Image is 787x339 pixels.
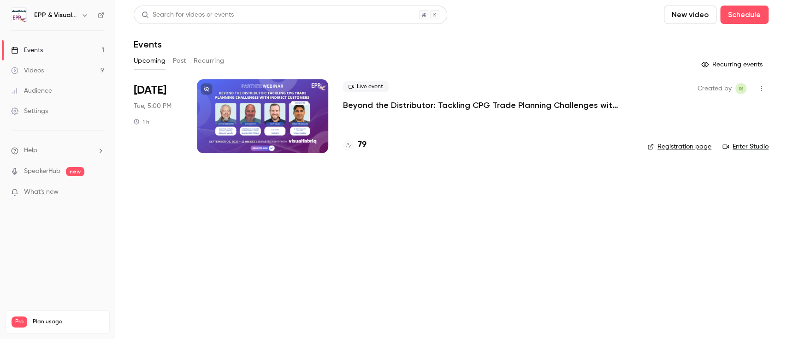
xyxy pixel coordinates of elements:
[735,83,746,94] span: Itamar Seligsohn
[343,139,367,151] a: 79
[134,39,162,50] h1: Events
[12,8,26,23] img: EPP & Visualfabriq
[11,107,48,116] div: Settings
[358,139,367,151] h4: 79
[343,100,620,111] a: Beyond the Distributor: Tackling CPG Trade Planning Challenges with Indirect Customers
[34,11,77,20] h6: EPP & Visualfabriq
[697,57,769,72] button: Recurring events
[11,86,52,95] div: Audience
[722,142,769,151] a: Enter Studio
[11,146,104,155] li: help-dropdown-opener
[24,167,60,176] a: SpeakerHub
[11,66,44,75] div: Videos
[664,6,716,24] button: New video
[194,54,225,68] button: Recurring
[142,10,234,20] div: Search for videos or events
[24,187,59,197] span: What's new
[66,167,84,176] span: new
[134,101,172,111] span: Tue, 5:00 PM
[739,83,744,94] span: IS
[11,46,43,55] div: Events
[698,83,732,94] span: Created by
[647,142,711,151] a: Registration page
[720,6,769,24] button: Schedule
[33,318,104,326] span: Plan usage
[24,146,37,155] span: Help
[12,316,27,327] span: Pro
[173,54,186,68] button: Past
[134,54,166,68] button: Upcoming
[134,83,166,98] span: [DATE]
[134,118,149,125] div: 1 h
[343,81,389,92] span: Live event
[134,79,182,153] div: Sep 9 Tue, 11:00 AM (America/New York)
